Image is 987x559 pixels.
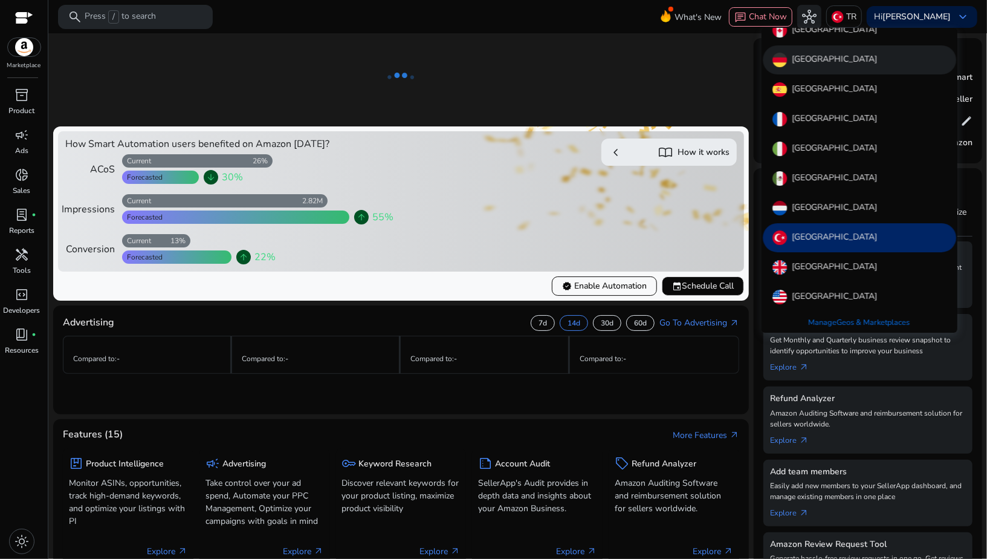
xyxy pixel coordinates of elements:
[772,82,787,97] img: es.svg
[772,260,787,275] img: uk.svg
[772,112,787,126] img: fr.svg
[792,82,878,97] p: [GEOGRAPHIC_DATA]
[772,142,787,156] img: it.svg
[792,53,878,67] p: [GEOGRAPHIC_DATA]
[772,290,787,304] img: us.svg
[792,142,878,156] p: [GEOGRAPHIC_DATA]
[792,171,878,186] p: [GEOGRAPHIC_DATA]
[792,112,878,126] p: [GEOGRAPHIC_DATA]
[792,260,878,275] p: [GEOGRAPHIC_DATA]
[772,23,787,38] img: ca.svg
[772,53,787,67] img: de.svg
[792,290,878,304] p: [GEOGRAPHIC_DATA]
[792,230,878,245] p: [GEOGRAPHIC_DATA]
[792,23,878,38] p: [GEOGRAPHIC_DATA]
[772,201,787,215] img: nl.svg
[792,201,878,215] p: [GEOGRAPHIC_DATA]
[799,312,920,333] a: ManageGeos & Marketplaces
[772,230,787,245] img: tr.svg
[772,171,787,186] img: mx.svg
